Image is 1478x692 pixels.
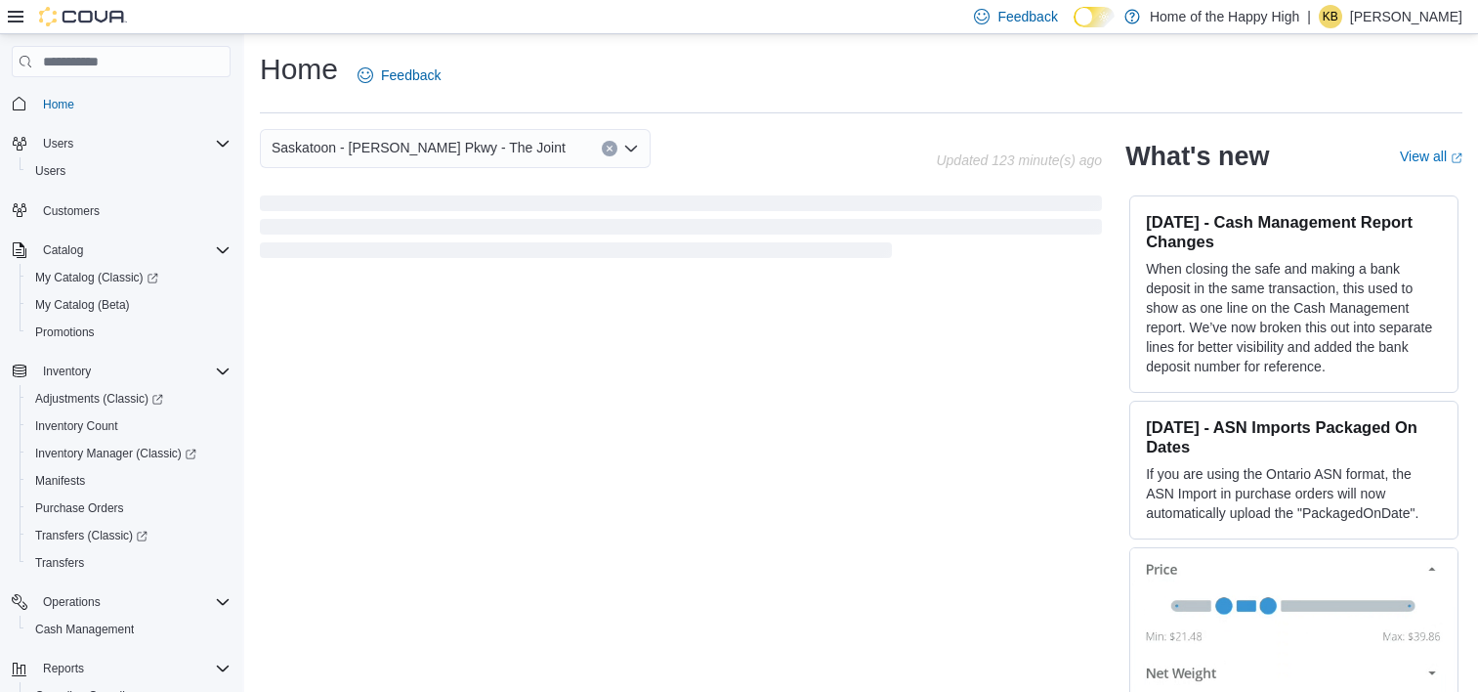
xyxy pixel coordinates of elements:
span: Users [35,132,231,155]
span: My Catalog (Beta) [27,293,231,317]
span: Adjustments (Classic) [35,391,163,407]
button: Users [4,130,238,157]
button: Reports [4,655,238,682]
span: Dark Mode [1074,27,1075,28]
a: Customers [35,199,107,223]
p: If you are using the Ontario ASN format, the ASN Import in purchase orders will now automatically... [1146,464,1442,523]
p: Home of the Happy High [1150,5,1299,28]
span: Cash Management [27,618,231,641]
a: Inventory Manager (Classic) [20,440,238,467]
p: When closing the safe and making a bank deposit in the same transaction, this used to show as one... [1146,259,1442,376]
span: Promotions [27,321,231,344]
span: Users [35,163,65,179]
span: Loading [260,199,1102,262]
span: Inventory Manager (Classic) [27,442,231,465]
button: Clear input [602,141,617,156]
button: Open list of options [623,141,639,156]
a: My Catalog (Classic) [27,266,166,289]
button: Inventory [4,358,238,385]
p: [PERSON_NAME] [1350,5,1462,28]
button: Catalog [35,238,91,262]
button: Purchase Orders [20,495,238,522]
a: Feedback [350,56,448,95]
a: Cash Management [27,618,142,641]
span: KB [1323,5,1338,28]
a: Inventory Manager (Classic) [27,442,204,465]
img: Cova [39,7,127,26]
a: My Catalog (Beta) [27,293,138,317]
input: Dark Mode [1074,7,1115,27]
button: Promotions [20,319,238,346]
span: Transfers (Classic) [27,524,231,547]
a: Home [35,93,82,116]
p: Updated 123 minute(s) ago [936,152,1102,168]
button: Manifests [20,467,238,495]
span: Catalog [43,242,83,258]
span: Home [35,91,231,115]
h2: What's new [1125,141,1269,172]
button: Home [4,89,238,117]
button: Inventory Count [20,412,238,440]
a: View allExternal link [1400,149,1462,164]
button: Customers [4,196,238,225]
span: Transfers [27,551,231,575]
span: Saskatoon - [PERSON_NAME] Pkwy - The Joint [272,136,566,159]
button: My Catalog (Beta) [20,291,238,319]
a: My Catalog (Classic) [20,264,238,291]
h1: Home [260,50,338,89]
span: Promotions [35,324,95,340]
span: My Catalog (Classic) [27,266,231,289]
button: Cash Management [20,616,238,643]
span: Reports [43,661,84,676]
a: Users [27,159,73,183]
button: Users [20,157,238,185]
button: Users [35,132,81,155]
span: Inventory Count [35,418,118,434]
svg: External link [1451,152,1462,164]
span: Transfers (Classic) [35,528,148,543]
a: Adjustments (Classic) [27,387,171,411]
span: Feedback [997,7,1057,26]
span: Purchase Orders [35,500,124,516]
button: Operations [35,590,108,614]
a: Promotions [27,321,103,344]
span: Customers [35,198,231,223]
p: | [1307,5,1311,28]
h3: [DATE] - Cash Management Report Changes [1146,212,1442,251]
button: Inventory [35,360,99,383]
span: Adjustments (Classic) [27,387,231,411]
span: Reports [35,657,231,680]
span: Inventory [35,360,231,383]
button: Transfers [20,549,238,577]
a: Transfers [27,551,92,575]
a: Transfers (Classic) [27,524,155,547]
a: Inventory Count [27,414,126,438]
button: Operations [4,588,238,616]
span: Purchase Orders [27,497,231,520]
a: Purchase Orders [27,497,132,520]
span: Catalog [35,238,231,262]
span: My Catalog (Beta) [35,297,130,313]
span: Transfers [35,555,84,571]
span: Home [43,97,74,112]
span: Operations [35,590,231,614]
span: Inventory [43,364,91,379]
span: Customers [43,203,100,219]
h3: [DATE] - ASN Imports Packaged On Dates [1146,417,1442,456]
a: Manifests [27,469,93,493]
span: Manifests [35,473,85,489]
span: Operations [43,594,101,610]
span: Inventory Manager (Classic) [35,446,196,461]
button: Catalog [4,237,238,264]
button: Reports [35,657,92,680]
span: My Catalog (Classic) [35,270,158,285]
span: Users [43,136,73,151]
span: Feedback [381,65,441,85]
a: Adjustments (Classic) [20,385,238,412]
a: Transfers (Classic) [20,522,238,549]
div: Kelsey Bettcher [1319,5,1342,28]
span: Manifests [27,469,231,493]
span: Users [27,159,231,183]
span: Inventory Count [27,414,231,438]
span: Cash Management [35,622,134,637]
